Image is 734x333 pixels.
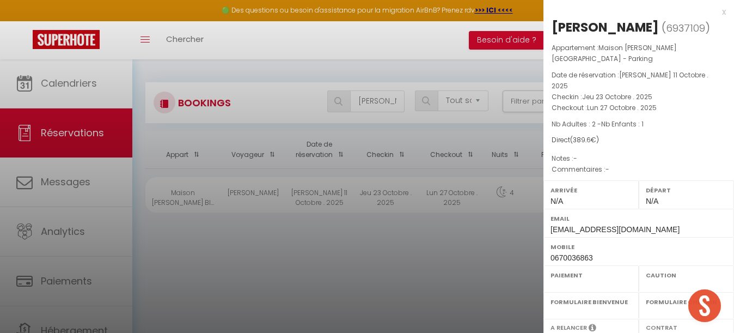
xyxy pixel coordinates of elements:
div: x [543,5,726,19]
span: Lun 27 Octobre . 2025 [587,103,657,112]
p: Checkin : [552,92,726,102]
p: Date de réservation : [552,70,726,92]
label: A relancer [550,323,587,332]
label: Mobile [550,241,727,252]
label: Départ [646,185,727,196]
span: ( ) [662,20,710,35]
p: Commentaires : [552,164,726,175]
span: - [605,165,609,174]
label: Contrat [646,323,677,330]
label: Formulaire Bienvenue [550,296,632,307]
label: Email [550,213,727,224]
label: Arrivée [550,185,632,196]
div: [PERSON_NAME] [552,19,659,36]
div: Ouvrir le chat [688,289,721,322]
div: Direct [552,135,726,146]
span: N/A [550,197,563,205]
label: Caution [646,270,727,281]
label: Formulaire Checkin [646,296,727,307]
p: Appartement : [552,43,726,64]
span: 389.6 [573,135,591,144]
label: Paiement [550,270,632,281]
span: Nb Enfants : 1 [601,119,644,129]
span: ( €) [570,135,599,144]
span: Maison [PERSON_NAME][GEOGRAPHIC_DATA] - Parking [552,43,677,63]
span: 0670036863 [550,253,593,262]
p: Notes : [552,153,726,164]
span: 6937109 [666,21,705,35]
span: [EMAIL_ADDRESS][DOMAIN_NAME] [550,225,680,234]
span: Nb Adultes : 2 - [552,119,644,129]
span: Jeu 23 Octobre . 2025 [582,92,652,101]
span: [PERSON_NAME] 11 Octobre . 2025 [552,70,708,90]
span: N/A [646,197,658,205]
span: - [573,154,577,163]
p: Checkout : [552,102,726,113]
